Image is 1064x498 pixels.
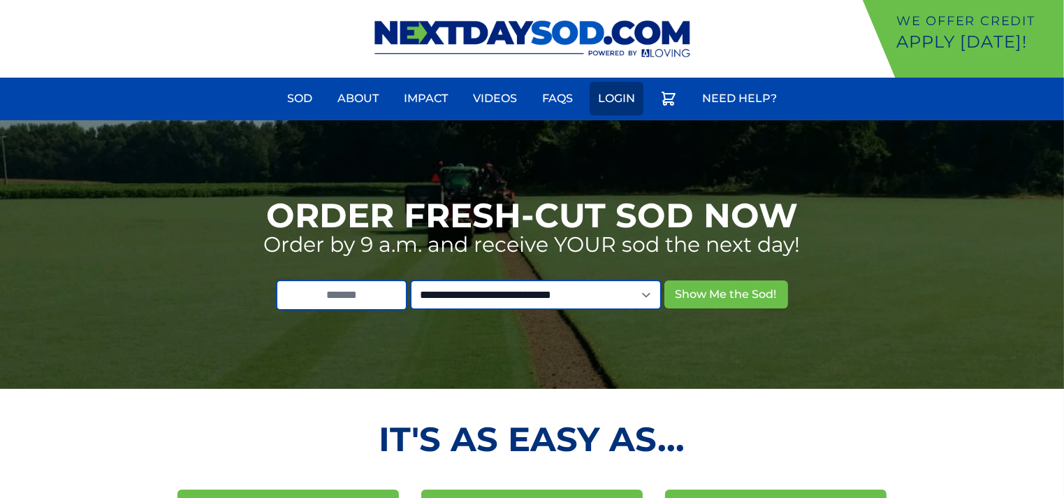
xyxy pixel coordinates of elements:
a: Need Help? [694,82,785,115]
a: Impact [395,82,456,115]
p: Apply [DATE]! [896,31,1058,53]
a: Videos [465,82,525,115]
a: Login [590,82,643,115]
a: Sod [279,82,321,115]
a: About [329,82,387,115]
p: Order by 9 a.m. and receive YOUR sod the next day! [264,232,801,257]
button: Show Me the Sod! [664,280,788,308]
h2: It's as Easy As... [177,422,887,456]
a: FAQs [534,82,581,115]
h1: Order Fresh-Cut Sod Now [266,199,798,232]
p: We offer Credit [896,11,1058,31]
